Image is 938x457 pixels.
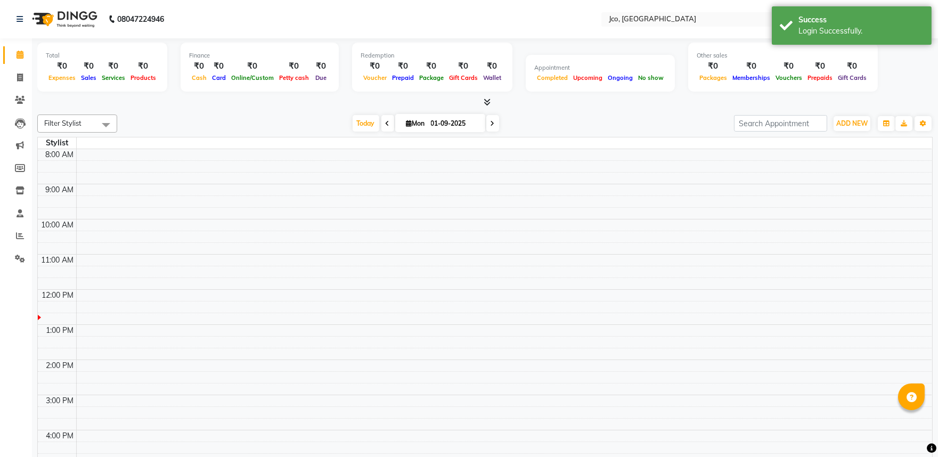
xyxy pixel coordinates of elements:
[117,4,164,34] b: 08047224946
[44,395,76,406] div: 3:00 PM
[361,60,389,72] div: ₹0
[605,74,635,81] span: Ongoing
[44,149,76,160] div: 8:00 AM
[313,74,329,81] span: Due
[798,14,924,26] div: Success
[570,74,605,81] span: Upcoming
[805,60,835,72] div: ₹0
[312,60,330,72] div: ₹0
[389,60,417,72] div: ₹0
[229,60,276,72] div: ₹0
[44,119,81,127] span: Filter Stylist
[805,74,835,81] span: Prepaids
[361,51,504,60] div: Redemption
[99,60,128,72] div: ₹0
[446,74,480,81] span: Gift Cards
[734,115,827,132] input: Search Appointment
[209,74,229,81] span: Card
[697,74,730,81] span: Packages
[730,60,773,72] div: ₹0
[44,360,76,371] div: 2:00 PM
[697,51,869,60] div: Other sales
[128,74,159,81] span: Products
[78,74,99,81] span: Sales
[446,60,480,72] div: ₹0
[27,4,100,34] img: logo
[353,115,379,132] span: Today
[39,219,76,231] div: 10:00 AM
[835,60,869,72] div: ₹0
[40,290,76,301] div: 12:00 PM
[836,119,868,127] span: ADD NEW
[39,255,76,266] div: 11:00 AM
[428,116,481,132] input: 2025-09-01
[229,74,276,81] span: Online/Custom
[773,74,805,81] span: Vouchers
[189,51,330,60] div: Finance
[99,74,128,81] span: Services
[404,119,428,127] span: Mon
[480,60,504,72] div: ₹0
[480,74,504,81] span: Wallet
[44,325,76,336] div: 1:00 PM
[417,74,446,81] span: Package
[189,60,209,72] div: ₹0
[534,63,666,72] div: Appointment
[46,51,159,60] div: Total
[361,74,389,81] span: Voucher
[46,60,78,72] div: ₹0
[697,60,730,72] div: ₹0
[38,137,76,149] div: Stylist
[46,74,78,81] span: Expenses
[189,74,209,81] span: Cash
[209,60,229,72] div: ₹0
[835,74,869,81] span: Gift Cards
[534,74,570,81] span: Completed
[773,60,805,72] div: ₹0
[44,430,76,442] div: 4:00 PM
[44,184,76,195] div: 9:00 AM
[276,60,312,72] div: ₹0
[834,116,870,131] button: ADD NEW
[730,74,773,81] span: Memberships
[128,60,159,72] div: ₹0
[798,26,924,37] div: Login Successfully.
[417,60,446,72] div: ₹0
[78,60,99,72] div: ₹0
[276,74,312,81] span: Petty cash
[389,74,417,81] span: Prepaid
[635,74,666,81] span: No show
